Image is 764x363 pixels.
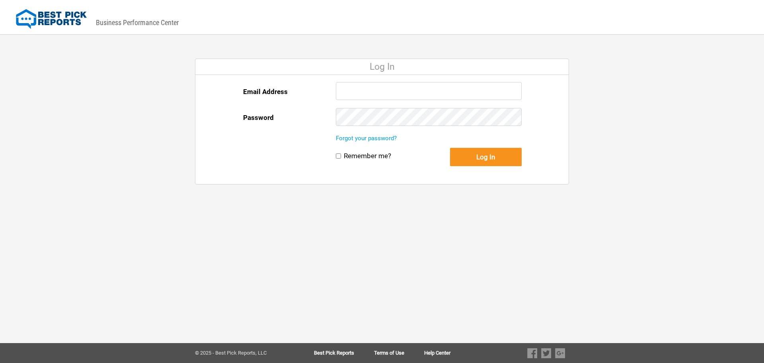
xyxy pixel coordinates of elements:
div: Log In [195,59,569,75]
label: Password [243,108,274,127]
label: Email Address [243,82,288,101]
label: Remember me? [344,152,391,160]
a: Terms of Use [374,350,424,356]
a: Best Pick Reports [314,350,374,356]
img: Best Pick Reports Logo [16,9,87,29]
a: Help Center [424,350,450,356]
a: Forgot your password? [336,135,397,142]
div: © 2025 - Best Pick Reports, LLC [195,350,288,356]
button: Log In [450,148,522,166]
